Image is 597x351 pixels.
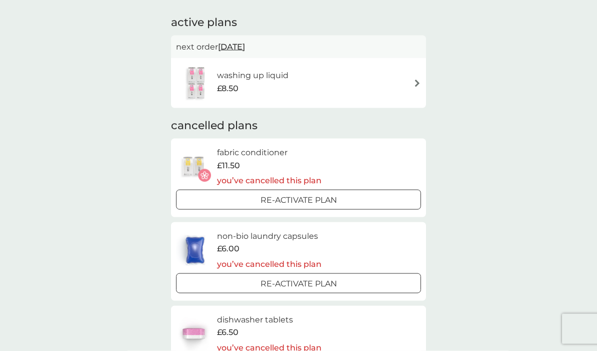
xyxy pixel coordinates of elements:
img: washing up liquid [176,66,217,101]
p: next order [176,41,421,54]
button: Re-activate Plan [176,190,421,210]
p: Re-activate Plan [260,277,337,290]
img: arrow right [413,80,421,87]
h2: active plans [171,15,426,31]
span: £6.00 [217,242,239,255]
h6: washing up liquid [217,69,288,82]
img: non-bio laundry capsules [176,233,214,268]
span: £6.50 [217,326,238,339]
p: Re-activate Plan [260,194,337,207]
h6: fabric conditioner [217,146,321,159]
p: you’ve cancelled this plan [217,258,321,271]
h6: non-bio laundry capsules [217,230,321,243]
button: Re-activate Plan [176,273,421,293]
span: [DATE] [218,37,245,57]
img: fabric conditioner [176,149,211,184]
span: £11.50 [217,159,240,172]
h2: cancelled plans [171,118,426,134]
p: you’ve cancelled this plan [217,174,321,187]
img: dishwasher tablets [176,316,211,351]
h6: dishwasher tablets [217,313,321,326]
span: £8.50 [217,82,238,95]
